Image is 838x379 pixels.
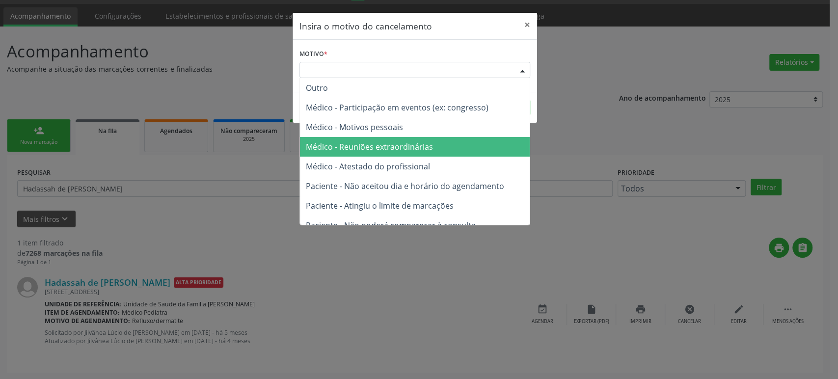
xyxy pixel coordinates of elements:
span: Paciente - Não poderá comparecer à consulta [306,220,476,231]
span: Médico - Atestado do profissional [306,161,430,172]
span: Médico - Reuniões extraordinárias [306,141,433,152]
span: Paciente - Não aceitou dia e horário do agendamento [306,181,504,191]
button: Close [517,13,537,37]
span: Médico - Participação em eventos (ex: congresso) [306,102,488,113]
span: Paciente - Atingiu o limite de marcações [306,200,454,211]
span: Médico - Motivos pessoais [306,122,403,133]
h5: Insira o motivo do cancelamento [299,20,432,32]
label: Motivo [299,47,327,62]
span: Outro [306,82,328,93]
